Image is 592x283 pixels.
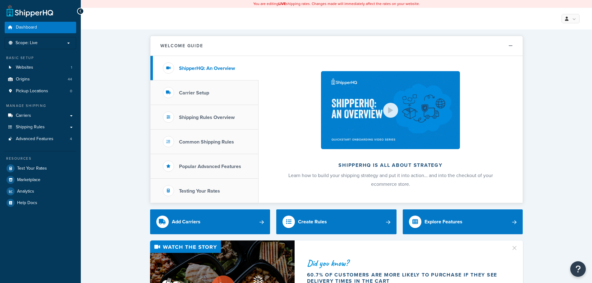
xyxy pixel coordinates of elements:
[16,136,53,142] span: Advanced Features
[160,43,203,48] h2: Welcome Guide
[5,110,76,121] a: Carriers
[5,133,76,145] a: Advanced Features4
[16,40,38,46] span: Scope: Live
[275,162,506,168] h2: ShipperHQ is all about strategy
[5,85,76,97] li: Pickup Locations
[17,166,47,171] span: Test Your Rates
[17,177,40,183] span: Marketplace
[5,133,76,145] li: Advanced Features
[5,74,76,85] li: Origins
[150,36,523,56] button: Welcome Guide
[278,1,286,7] b: LIVE
[321,71,460,149] img: ShipperHQ is all about strategy
[16,125,45,130] span: Shipping Rules
[16,65,33,70] span: Websites
[179,115,235,120] h3: Shipping Rules Overview
[307,259,503,267] div: Did you know?
[5,103,76,108] div: Manage Shipping
[5,62,76,73] li: Websites
[5,163,76,174] a: Test Your Rates
[5,186,76,197] a: Analytics
[276,209,397,234] a: Create Rules
[5,121,76,133] a: Shipping Rules
[570,261,586,277] button: Open Resource Center
[179,139,234,145] h3: Common Shipping Rules
[5,174,76,185] a: Marketplace
[17,189,34,194] span: Analytics
[16,77,30,82] span: Origins
[424,217,462,226] div: Explore Features
[68,77,72,82] span: 44
[5,74,76,85] a: Origins44
[5,197,76,208] a: Help Docs
[179,188,220,194] h3: Testing Your Rates
[172,217,200,226] div: Add Carriers
[17,200,37,206] span: Help Docs
[5,85,76,97] a: Pickup Locations0
[5,22,76,33] a: Dashboard
[403,209,523,234] a: Explore Features
[16,25,37,30] span: Dashboard
[5,62,76,73] a: Websites1
[16,113,31,118] span: Carriers
[179,90,209,96] h3: Carrier Setup
[5,55,76,61] div: Basic Setup
[16,89,48,94] span: Pickup Locations
[179,66,235,71] h3: ShipperHQ: An Overview
[70,89,72,94] span: 0
[288,172,493,188] span: Learn how to build your shipping strategy and put it into action… and into the checkout of your e...
[70,136,72,142] span: 4
[5,156,76,161] div: Resources
[71,65,72,70] span: 1
[150,209,270,234] a: Add Carriers
[298,217,327,226] div: Create Rules
[179,164,241,169] h3: Popular Advanced Features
